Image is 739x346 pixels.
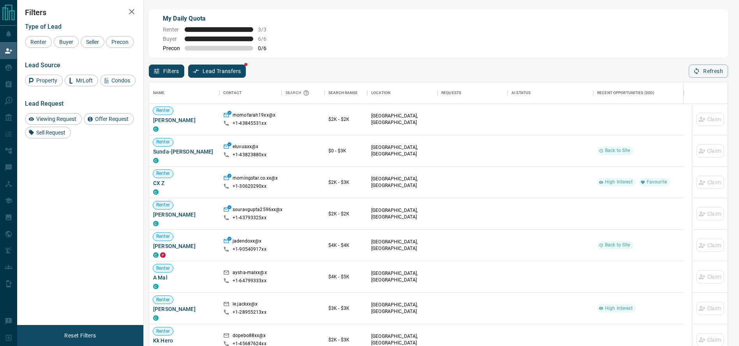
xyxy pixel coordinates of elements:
div: Search [286,82,311,104]
button: Reset Filters [59,329,101,342]
span: Condos [109,77,133,84]
span: Sell Request [34,129,68,136]
span: CX Z [153,179,215,187]
div: AI Status [511,82,531,104]
span: Renter [153,170,173,177]
div: condos.ca [153,284,159,289]
span: Favourite [644,179,670,185]
div: condos.ca [153,221,159,226]
span: 0 / 6 [258,45,275,51]
button: Lead Transfers [188,65,246,78]
div: Recent Opportunities (30d) [597,82,654,104]
div: Contact [219,82,282,104]
div: Seller [81,36,104,48]
div: condos.ca [153,189,159,195]
p: [GEOGRAPHIC_DATA], [GEOGRAPHIC_DATA] [371,113,434,126]
span: Lead Request [25,100,63,107]
p: +1- 43845531xx [233,120,266,127]
span: Renter [153,265,173,272]
span: Property [34,77,60,84]
p: [GEOGRAPHIC_DATA], [GEOGRAPHIC_DATA] [371,239,434,252]
div: condos.ca [153,126,159,132]
div: Precon [106,36,134,48]
p: le.jackxx@x [233,301,258,309]
h2: Filters [25,8,136,17]
div: Requests [437,82,508,104]
span: [PERSON_NAME] [153,211,215,218]
div: property.ca [160,252,166,258]
p: [GEOGRAPHIC_DATA], [GEOGRAPHIC_DATA] [371,207,434,220]
span: Buyer [163,36,180,42]
p: +1- 64799333xx [233,278,266,284]
p: +1- 28955213xx [233,309,266,316]
span: [PERSON_NAME] [153,305,215,313]
span: A Mal [153,274,215,281]
div: Property [25,75,63,86]
span: Renter [163,26,180,33]
div: condos.ca [153,315,159,321]
span: Precon [109,39,131,45]
span: [PERSON_NAME] [153,116,215,124]
p: +1- 43823880xx [233,152,266,158]
div: Search Range [328,82,358,104]
span: Back to Site [602,147,633,154]
div: Requests [441,82,461,104]
span: MrLoft [73,77,95,84]
button: Refresh [689,65,728,78]
div: Sell Request [25,127,71,138]
p: $4K - $5K [328,273,363,280]
p: dopebo88xx@x [233,332,266,341]
p: +1- 43793325xx [233,215,266,221]
div: Viewing Request [25,113,82,125]
p: +1- 30620290xx [233,183,266,190]
div: Location [371,82,390,104]
span: Offer Request [92,116,131,122]
p: aysha-malxx@x [233,269,267,278]
div: MrLoft [65,75,98,86]
div: AI Status [508,82,593,104]
div: Renter [25,36,52,48]
span: Back to Site [602,242,633,248]
p: souravgupta2596xx@x [233,206,282,215]
p: $3K - $3K [328,305,363,312]
p: $0 - $3K [328,147,363,154]
span: Sunda-[PERSON_NAME] [153,148,215,156]
span: Renter [153,107,173,114]
p: $4K - $4K [328,242,363,249]
span: 3 / 3 [258,26,275,33]
p: $2K - $3K [328,336,363,343]
span: Buyer [56,39,76,45]
div: Location [367,82,437,104]
p: $2K - $3K [328,179,363,186]
p: morningstar.co.xx@x [233,175,278,183]
button: Filters [149,65,184,78]
span: Kk Hero [153,337,215,344]
span: High Interest [602,179,636,185]
div: condos.ca [153,252,159,258]
div: condos.ca [153,158,159,163]
span: Renter [153,233,173,240]
div: Contact [223,82,242,104]
span: Renter [153,139,173,145]
p: [GEOGRAPHIC_DATA], [GEOGRAPHIC_DATA] [371,302,434,315]
p: +1- 90540917xx [233,246,266,253]
p: jadendoxx@x [233,238,261,246]
p: My Daily Quota [163,14,275,23]
p: momofarah19xx@x [233,112,275,120]
span: 6 / 6 [258,36,275,42]
p: $2K - $2K [328,210,363,217]
span: Renter [153,297,173,303]
p: [GEOGRAPHIC_DATA], [GEOGRAPHIC_DATA] [371,176,434,189]
div: Search Range [325,82,367,104]
div: Condos [100,75,136,86]
p: $2K - $2K [328,116,363,123]
span: High Interest [602,305,636,312]
span: Renter [153,328,173,335]
span: Viewing Request [34,116,79,122]
span: Precon [163,45,180,51]
div: Name [149,82,219,104]
span: Type of Lead [25,23,62,30]
div: Recent Opportunities (30d) [593,82,684,104]
span: Renter [153,202,173,208]
span: Renter [28,39,49,45]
